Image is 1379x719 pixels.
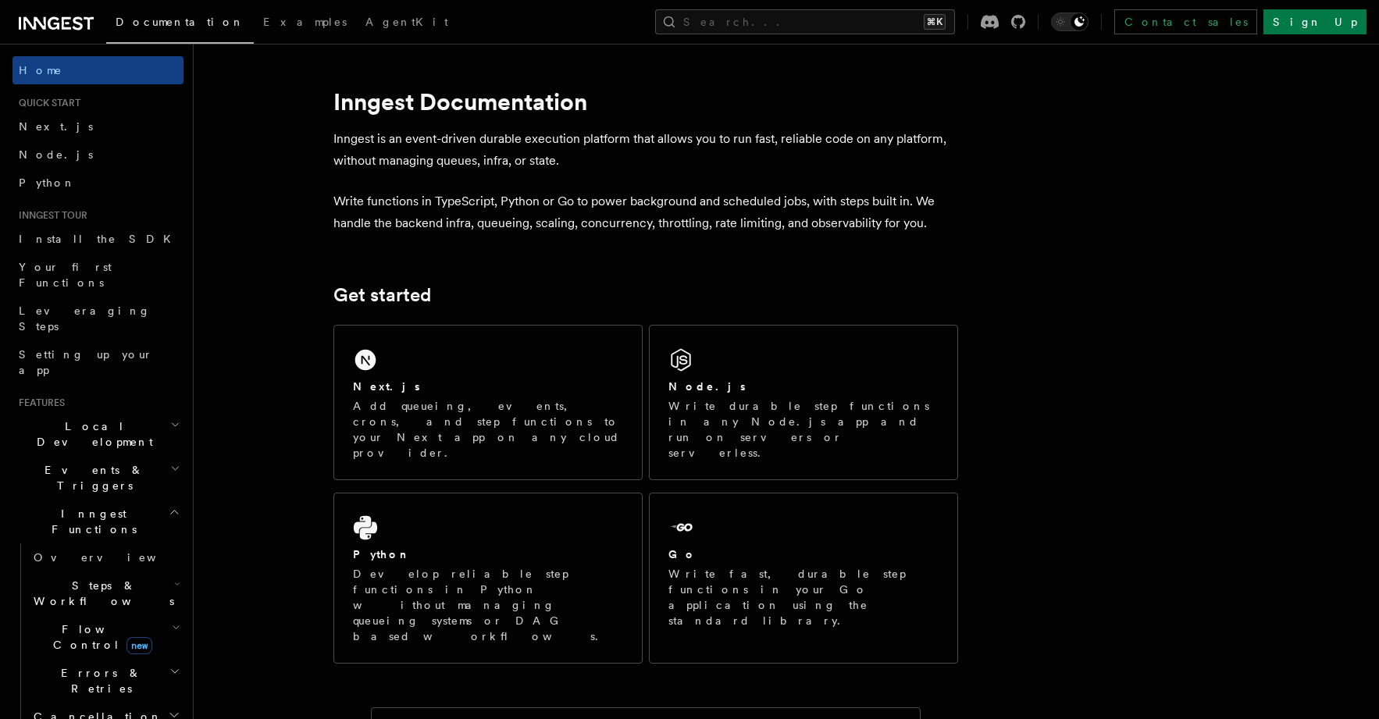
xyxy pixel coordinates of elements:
[1263,9,1367,34] a: Sign Up
[668,379,746,394] h2: Node.js
[27,571,184,615] button: Steps & Workflows
[19,148,93,161] span: Node.js
[668,546,697,562] h2: Go
[333,190,958,234] p: Write functions in TypeScript, Python or Go to power background and scheduled jobs, with steps bu...
[365,16,448,28] span: AgentKit
[12,418,170,450] span: Local Development
[655,9,955,34] button: Search...⌘K
[12,112,184,141] a: Next.js
[649,493,958,664] a: GoWrite fast, durable step functions in your Go application using the standard library.
[12,456,184,500] button: Events & Triggers
[649,325,958,480] a: Node.jsWrite durable step functions in any Node.js app and run on servers or serverless.
[116,16,244,28] span: Documentation
[126,637,152,654] span: new
[12,297,184,340] a: Leveraging Steps
[353,398,623,461] p: Add queueing, events, crons, and step functions to your Next app on any cloud provider.
[12,141,184,169] a: Node.js
[1114,9,1257,34] a: Contact sales
[19,233,180,245] span: Install the SDK
[19,304,151,333] span: Leveraging Steps
[353,546,411,562] h2: Python
[27,665,169,696] span: Errors & Retries
[12,500,184,543] button: Inngest Functions
[333,493,643,664] a: PythonDevelop reliable step functions in Python without managing queueing systems or DAG based wo...
[263,16,347,28] span: Examples
[12,169,184,197] a: Python
[333,325,643,480] a: Next.jsAdd queueing, events, crons, and step functions to your Next app on any cloud provider.
[353,566,623,644] p: Develop reliable step functions in Python without managing queueing systems or DAG based workflows.
[12,253,184,297] a: Your first Functions
[12,225,184,253] a: Install the SDK
[19,62,62,78] span: Home
[333,128,958,172] p: Inngest is an event-driven durable execution platform that allows you to run fast, reliable code ...
[19,261,112,289] span: Your first Functions
[668,566,939,628] p: Write fast, durable step functions in your Go application using the standard library.
[12,340,184,384] a: Setting up your app
[254,5,356,42] a: Examples
[353,379,420,394] h2: Next.js
[12,209,87,222] span: Inngest tour
[27,578,174,609] span: Steps & Workflows
[12,412,184,456] button: Local Development
[668,398,939,461] p: Write durable step functions in any Node.js app and run on servers or serverless.
[1051,12,1089,31] button: Toggle dark mode
[12,56,184,84] a: Home
[333,87,958,116] h1: Inngest Documentation
[924,14,946,30] kbd: ⌘K
[12,506,169,537] span: Inngest Functions
[12,462,170,493] span: Events & Triggers
[19,348,153,376] span: Setting up your app
[19,176,76,189] span: Python
[12,397,65,409] span: Features
[27,659,184,703] button: Errors & Retries
[356,5,458,42] a: AgentKit
[27,543,184,571] a: Overview
[106,5,254,44] a: Documentation
[27,621,172,653] span: Flow Control
[333,284,431,306] a: Get started
[27,615,184,659] button: Flow Controlnew
[19,120,93,133] span: Next.js
[34,551,194,564] span: Overview
[12,97,80,109] span: Quick start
